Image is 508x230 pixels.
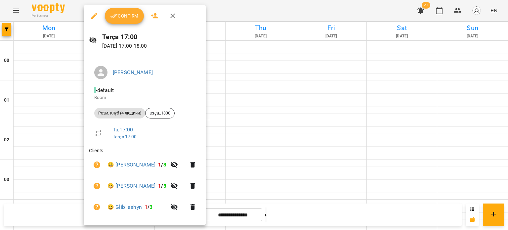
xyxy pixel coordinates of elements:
[107,203,142,211] a: 😀 Glib Iashyn
[146,110,174,116] span: terça_1830
[89,157,105,173] button: Unpaid. Bill the attendance?
[107,182,155,190] a: 😀 [PERSON_NAME]
[94,110,145,116] span: Розм. клуб (4 людини)
[113,69,153,75] a: [PERSON_NAME]
[94,87,115,93] span: - default
[163,183,166,189] span: 3
[105,8,144,24] button: Confirm
[110,12,139,20] span: Confirm
[89,199,105,215] button: Unpaid. Bill the attendance?
[102,42,201,50] p: [DATE] 17:00 - 18:00
[158,161,166,168] b: /
[113,134,137,139] a: Terça 17:00
[94,94,195,101] p: Room
[145,204,148,210] span: 1
[149,204,152,210] span: 3
[158,161,161,168] span: 1
[163,161,166,168] span: 3
[158,183,161,189] span: 1
[107,161,155,169] a: 😀 [PERSON_NAME]
[158,183,166,189] b: /
[145,108,175,118] div: terça_1830
[145,204,152,210] b: /
[113,126,133,133] a: Tu , 17:00
[102,32,201,42] h6: Terça 17:00
[89,178,105,194] button: Unpaid. Bill the attendance?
